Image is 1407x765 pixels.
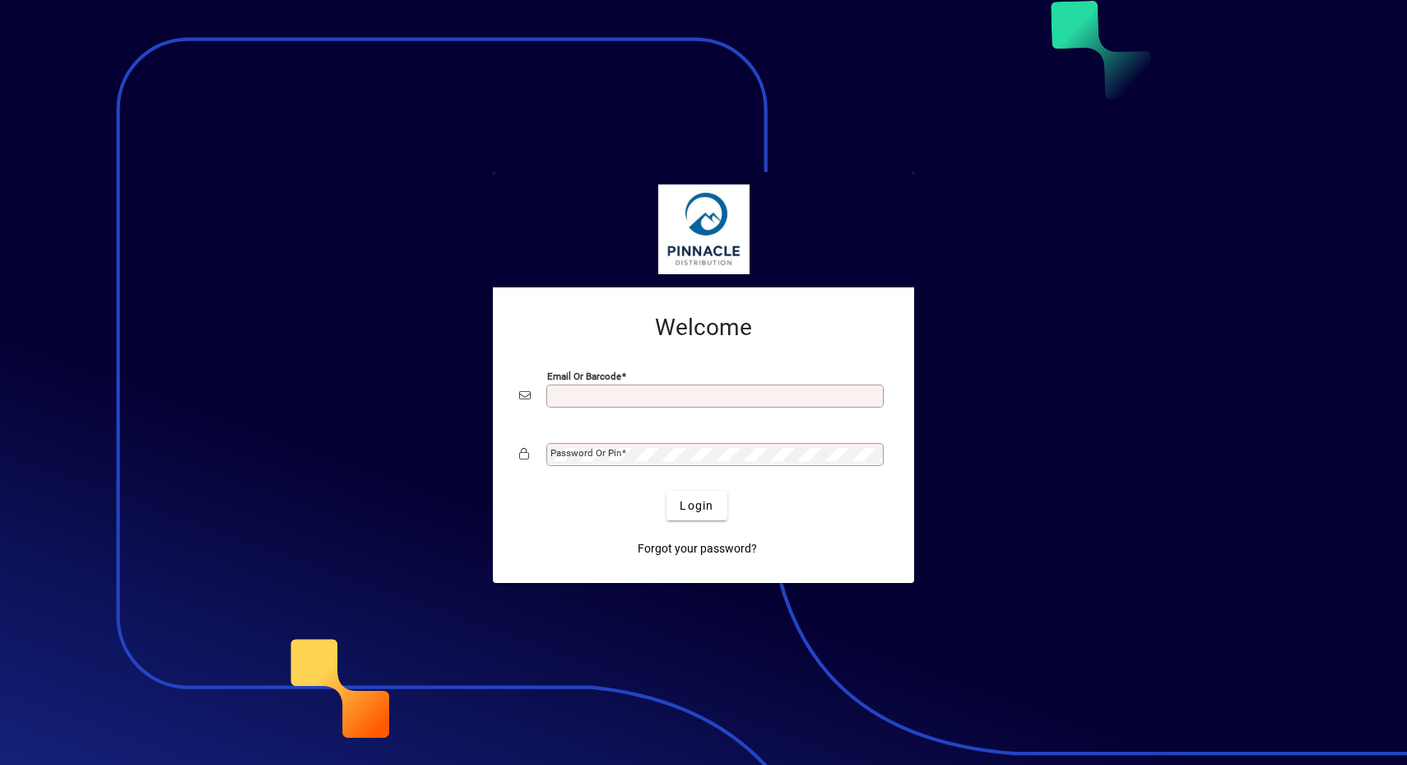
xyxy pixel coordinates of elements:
[550,447,621,459] mat-label: Password or Pin
[547,371,621,382] mat-label: Email or Barcode
[680,497,713,515] span: Login
[631,534,764,563] a: Forgot your password?
[666,491,727,520] button: Login
[519,314,888,342] h2: Welcome
[638,540,757,557] span: Forgot your password?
